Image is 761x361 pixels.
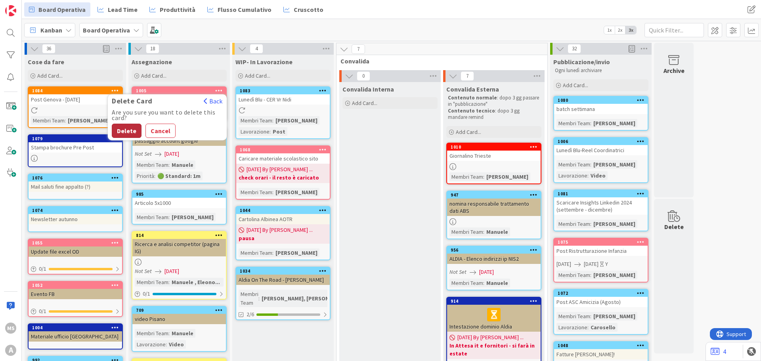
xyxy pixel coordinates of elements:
[29,94,122,105] div: Post Genova - [DATE]
[170,278,222,287] div: Manuele , Eleono...
[108,97,157,105] span: Delete Card
[29,174,122,181] div: 1076
[587,323,589,332] span: :
[448,108,540,121] p: : dopo 3 gg mandare remind
[235,267,331,320] a: 1034Aldia On The Road - [PERSON_NAME]Membri Team:[PERSON_NAME], [PERSON_NAME]2/6
[554,97,648,114] div: 1080batch settimana
[447,298,541,305] div: 914
[447,151,541,161] div: Giornalino Trieste
[203,97,223,105] button: Back
[451,247,541,253] div: 956
[446,191,541,239] a: 947nomina responsabile trattamento dati ABSMembri Team:Manuele
[553,58,610,66] span: Pubblicazione/invio
[247,226,313,234] span: [DATE] By [PERSON_NAME] ...
[555,67,647,74] p: Ogni lunedì archiviare
[554,246,648,256] div: Post Ristrutturazione Infanzia
[28,134,123,167] a: 1079Stampa brochure Pre Post
[132,191,226,208] div: 985Articolo 5x1000
[145,2,200,17] a: Produttività
[32,283,122,288] div: 1052
[155,172,203,180] div: 🟢 Standard: 1m
[240,88,330,94] div: 1083
[168,213,170,222] span: :
[83,26,130,34] b: Board Operativa
[136,308,226,313] div: 709
[558,239,648,245] div: 1075
[447,143,541,161] div: 1010Giornalino Trieste
[446,85,499,93] span: Convalida Esterna
[168,160,170,169] span: :
[132,232,226,256] div: 814Ricerca e analisi competitor (pagina IG)
[553,238,648,283] a: 1075Post Ristrutturazione Infanzia[DATE][DATE]YMembri Team:[PERSON_NAME]
[294,5,323,14] span: Cruscotto
[168,278,170,287] span: :
[447,191,541,199] div: 947
[135,150,152,157] i: Not Set
[590,312,591,321] span: :
[558,139,648,144] div: 1006
[357,71,370,81] span: 0
[135,278,168,287] div: Membri Team
[625,26,636,34] span: 3x
[28,206,123,232] a: 1074Newsletter autunno
[342,85,394,93] span: Convalida Interna
[554,145,648,155] div: Lunedì Blu-Reel Coordinatrici
[28,86,123,128] a: 1084Delete CardBackAre you sure you want to delete this card?DeleteCancelPost Genova - [DATE]Memb...
[556,260,571,268] span: [DATE]
[554,138,648,145] div: 1006
[154,172,155,180] span: :
[447,191,541,216] div: 947nomina responsabile trattamento dati ABS
[240,268,330,274] div: 1034
[164,267,179,275] span: [DATE]
[273,248,319,257] div: [PERSON_NAME]
[554,97,648,104] div: 1080
[132,191,226,198] div: 985
[591,160,637,169] div: [PERSON_NAME]
[591,220,637,228] div: [PERSON_NAME]
[449,342,538,357] b: In Attesa it e fornitori - si farà in estate
[272,116,273,125] span: :
[132,128,227,183] a: 842passaggio account googleNot Set[DATE]Membri Team:ManuelePriorità:🟢 Standard: 1m
[136,191,226,197] div: 985
[448,95,540,108] p: : dopo 3 gg passare in "pubblicazione"
[663,66,685,75] div: Archive
[24,2,90,17] a: Board Operativa
[236,207,330,214] div: 1044
[352,44,365,54] span: 7
[132,307,226,324] div: 709video Pisano
[447,246,541,264] div: 956ALDIA - Elenco indirizzi ip NIS2
[218,5,272,14] span: Flusso Cumulativo
[589,323,618,332] div: Carosello
[29,306,122,316] div: 0/1
[447,305,541,332] div: Intestazione dominio Aldia
[132,232,226,239] div: 814
[146,44,159,53] span: 18
[132,58,172,66] span: Assegnazione
[589,171,608,180] div: Video
[132,87,226,94] div: 1005
[29,174,122,192] div: 1076Mail saluti fine appalto (?)
[236,87,330,94] div: 1083
[236,146,330,164] div: 1068Caricare materiale scolastico sito
[245,72,270,79] span: Add Card...
[270,127,271,136] span: :
[236,267,330,285] div: 1034Aldia On The Road - [PERSON_NAME]
[239,188,272,197] div: Membri Team
[5,5,16,16] img: Visit kanbanzone.com
[449,268,467,275] i: Not Set
[29,207,122,214] div: 1074
[29,181,122,192] div: Mail saluti fine appalto (?)
[132,307,226,314] div: 709
[236,146,330,153] div: 1068
[112,109,223,120] div: Are you sure you want to delete this card?
[451,298,541,304] div: 914
[29,289,122,299] div: Evento FB
[29,246,122,257] div: Update file excel OD
[132,306,227,352] a: 709video PisanoMembri Team:ManueleLavorazione:Video
[132,190,227,225] a: 985Articolo 5x1000Membri Team:[PERSON_NAME]
[236,153,330,164] div: Caricare materiale scolastico sito
[40,25,62,35] span: Kanban
[167,340,186,349] div: Video
[29,324,122,342] div: 1004Materiale ufficio [GEOGRAPHIC_DATA]
[250,44,263,53] span: 4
